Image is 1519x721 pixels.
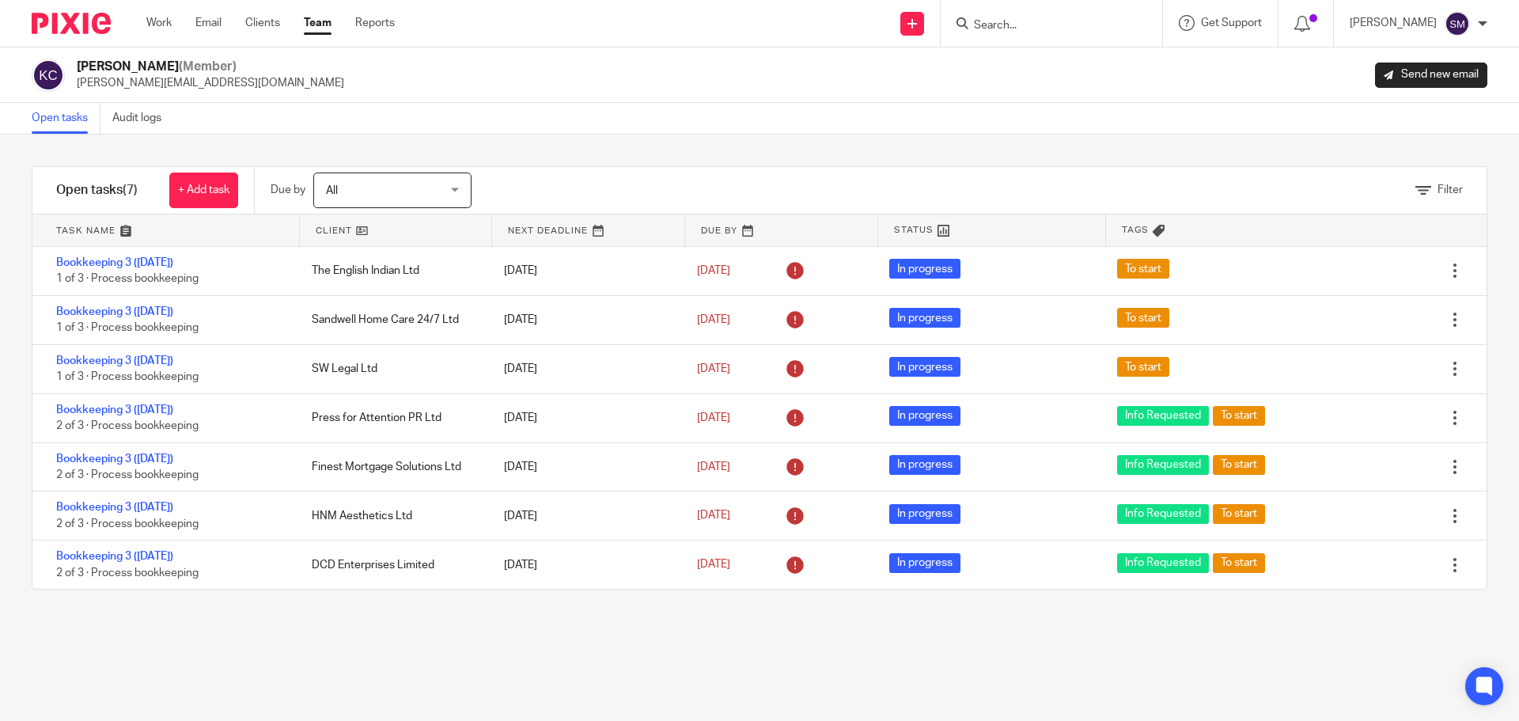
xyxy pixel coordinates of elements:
[1117,357,1169,377] span: To start
[304,15,331,31] a: Team
[296,255,488,287] div: The English Indian Ltd
[1122,223,1149,237] span: Tags
[697,560,730,571] span: [DATE]
[56,355,173,366] a: Bookkeeping 3 ([DATE])
[1375,63,1487,88] a: Send new email
[56,182,138,199] h1: Open tasks
[56,551,173,562] a: Bookkeeping 3 ([DATE])
[488,353,680,385] div: [DATE]
[1213,406,1265,426] span: To start
[889,504,960,524] span: In progress
[697,461,730,472] span: [DATE]
[326,185,338,196] span: All
[56,257,173,268] a: Bookkeeping 3 ([DATE])
[1213,455,1265,475] span: To start
[1117,504,1209,524] span: Info Requested
[889,308,960,328] span: In progress
[889,406,960,426] span: In progress
[32,103,100,134] a: Open tasks
[32,13,111,34] img: Pixie
[56,274,199,285] span: 1 of 3 · Process bookkeeping
[112,103,173,134] a: Audit logs
[296,353,488,385] div: SW Legal Ltd
[488,255,680,287] div: [DATE]
[296,451,488,483] div: Finest Mortgage Solutions Ltd
[56,469,199,480] span: 2 of 3 · Process bookkeeping
[488,402,680,434] div: [DATE]
[245,15,280,31] a: Clients
[32,59,65,92] img: svg%3E
[355,15,395,31] a: Reports
[488,451,680,483] div: [DATE]
[1117,455,1209,475] span: Info Requested
[1445,11,1470,36] img: svg%3E
[271,182,305,198] p: Due by
[56,518,199,529] span: 2 of 3 · Process bookkeeping
[1117,553,1209,573] span: Info Requested
[169,173,238,208] a: + Add task
[1117,308,1169,328] span: To start
[1213,553,1265,573] span: To start
[889,553,960,573] span: In progress
[56,502,173,513] a: Bookkeeping 3 ([DATE])
[179,60,237,73] span: (Member)
[56,420,199,431] span: 2 of 3 · Process bookkeeping
[1213,504,1265,524] span: To start
[77,75,344,91] p: [PERSON_NAME][EMAIL_ADDRESS][DOMAIN_NAME]
[296,402,488,434] div: Press for Attention PR Ltd
[56,404,173,416] a: Bookkeeping 3 ([DATE])
[697,510,730,522] span: [DATE]
[56,371,199,382] span: 1 of 3 · Process bookkeeping
[56,322,199,333] span: 1 of 3 · Process bookkeeping
[296,500,488,532] div: HNM Aesthetics Ltd
[1201,17,1262,28] span: Get Support
[56,306,173,317] a: Bookkeeping 3 ([DATE])
[488,549,680,581] div: [DATE]
[195,15,222,31] a: Email
[488,304,680,336] div: [DATE]
[697,363,730,374] span: [DATE]
[77,59,344,75] h2: [PERSON_NAME]
[697,265,730,276] span: [DATE]
[296,549,488,581] div: DCD Enterprises Limited
[697,412,730,423] span: [DATE]
[889,455,960,475] span: In progress
[1438,184,1463,195] span: Filter
[123,184,138,196] span: (7)
[889,259,960,279] span: In progress
[296,304,488,336] div: Sandwell Home Care 24/7 Ltd
[1117,406,1209,426] span: Info Requested
[889,357,960,377] span: In progress
[697,314,730,325] span: [DATE]
[1117,259,1169,279] span: To start
[972,19,1115,33] input: Search
[894,223,934,237] span: Status
[146,15,172,31] a: Work
[488,500,680,532] div: [DATE]
[1350,15,1437,31] p: [PERSON_NAME]
[56,567,199,579] span: 2 of 3 · Process bookkeeping
[56,453,173,465] a: Bookkeeping 3 ([DATE])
